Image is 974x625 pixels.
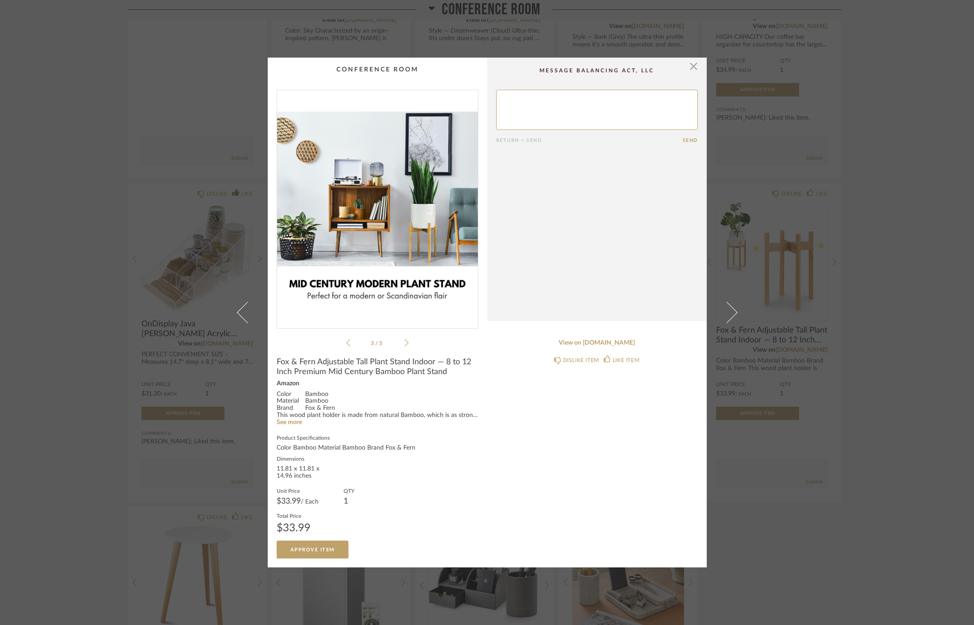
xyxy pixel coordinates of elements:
button: Send [683,137,698,143]
div: Amazon [277,380,478,387]
div: Color Bamboo Material Bamboo Brand Fox & Fern [277,445,478,452]
span: Approve Item [290,547,335,552]
div: $33.99 [277,523,311,533]
div: 1 [344,498,354,505]
label: QTY [344,487,354,494]
button: Close [685,58,703,75]
span: Fox & Fern Adjustable Tall Plant Stand Indoor — 8 to 12 Inch Premium Mid Century Bamboo Plant Stand [277,357,478,377]
div: Return = Send [496,137,683,143]
label: Unit Price [277,487,319,494]
span: 5 [379,341,384,346]
div: Color Bamboo Material Bamboo Brand Fox & Fern This wood plant holder is made from natural Bamboo,... [277,391,478,420]
label: Dimensions [277,455,330,462]
div: 2 [277,90,478,321]
span: 3 [371,341,375,346]
img: 2b46434d-7926-4daa-a416-69249d2fce98_1000x1000.jpg [277,90,478,321]
div: 11.81 x 11.81 x 14.96 inches [277,466,330,480]
a: View on [DOMAIN_NAME] [496,339,698,347]
span: / [375,341,379,346]
button: Approve Item [277,541,348,558]
a: See more [277,419,302,425]
div: DISLIKE ITEM [563,356,599,365]
label: Product Specifications [277,434,478,441]
span: / Each [301,499,319,505]
div: LIKE ITEM [613,356,639,365]
label: Total Price [277,512,311,519]
span: $33.99 [277,497,301,505]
